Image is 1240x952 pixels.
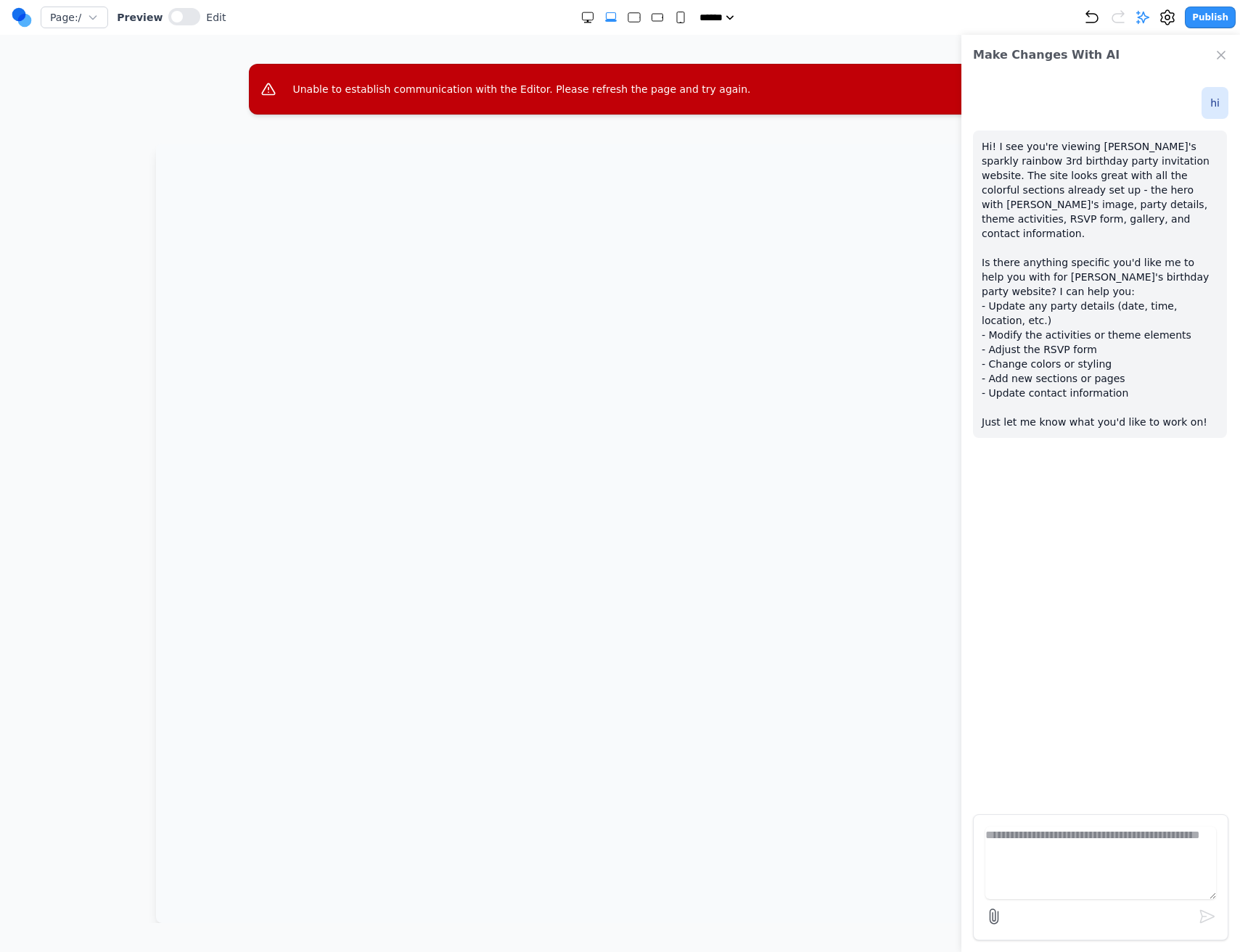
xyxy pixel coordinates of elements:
[1210,96,1220,110] p: hi
[604,10,618,25] button: Extra Large
[156,144,1085,923] iframe: Preview
[1214,48,1228,62] button: Close Chat
[50,10,81,25] span: Page: /
[1083,9,1101,26] button: Undo
[650,10,665,25] button: Medium
[673,10,688,25] button: Small
[959,79,980,99] button: Close error message
[973,46,1120,64] h2: Make Changes With AI
[206,10,226,25] span: Edit
[293,83,751,95] span: Unable to establish communication with the Editor. Please refresh the page and try again.
[627,10,641,25] button: Large
[41,7,108,28] button: Page:/
[117,10,163,25] span: Preview
[580,10,595,25] button: Double Extra Large
[1185,7,1236,28] button: Publish
[982,139,1218,429] p: Hi! I see you're viewing [PERSON_NAME]'s sparkly rainbow 3rd birthday party invitation website. T...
